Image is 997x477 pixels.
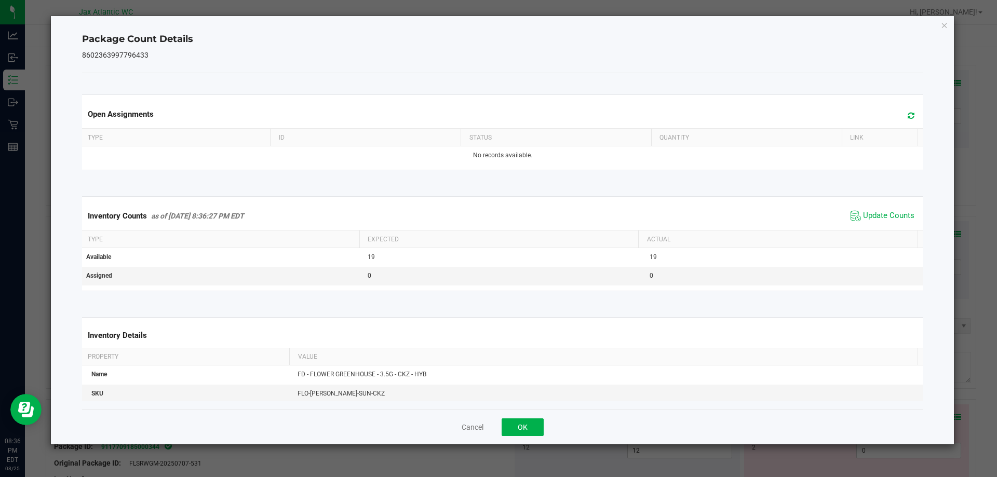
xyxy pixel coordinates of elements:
[88,134,103,141] span: Type
[298,353,317,360] span: Value
[88,331,147,340] span: Inventory Details
[941,19,948,31] button: Close
[462,422,483,432] button: Cancel
[86,253,111,261] span: Available
[298,371,426,378] span: FD - FLOWER GREENHOUSE - 3.5G - CKZ - HYB
[659,134,689,141] span: Quantity
[82,33,923,46] h4: Package Count Details
[82,51,923,59] h5: 8602363997796433
[863,211,914,221] span: Update Counts
[650,253,657,261] span: 19
[650,272,653,279] span: 0
[469,134,492,141] span: Status
[80,146,925,165] td: No records available.
[368,253,375,261] span: 19
[850,134,864,141] span: Link
[91,390,103,397] span: SKU
[279,134,285,141] span: ID
[10,394,42,425] iframe: Resource center
[88,110,154,119] span: Open Assignments
[86,272,112,279] span: Assigned
[88,353,118,360] span: Property
[151,212,244,220] span: as of [DATE] 8:36:27 PM EDT
[502,418,544,436] button: OK
[91,371,107,378] span: Name
[647,236,670,243] span: Actual
[368,236,399,243] span: Expected
[88,211,147,221] span: Inventory Counts
[368,272,371,279] span: 0
[298,390,385,397] span: FLO-[PERSON_NAME]-SUN-CKZ
[88,236,103,243] span: Type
